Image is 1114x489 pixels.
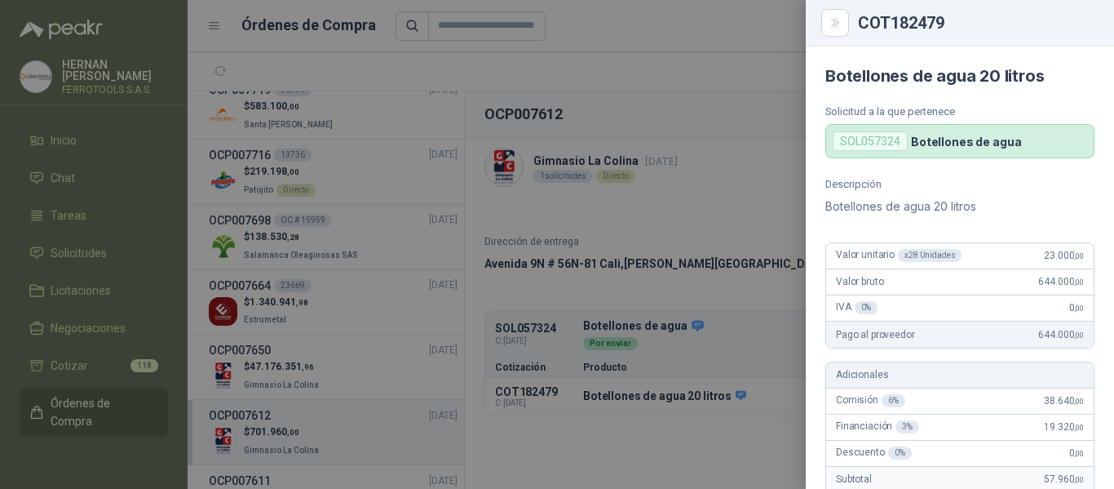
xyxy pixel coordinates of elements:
span: Comisión [836,394,905,407]
span: Pago al proveedor [836,329,915,340]
span: IVA [836,301,877,314]
div: 0 % [855,301,878,314]
button: Close [825,13,845,33]
div: 6 % [882,394,905,407]
p: Solicitud a la que pertenece [825,105,1094,118]
span: ,00 [1074,304,1084,313]
span: 644.000 [1038,329,1084,340]
div: 0 % [888,447,912,460]
div: COT182479 [858,15,1094,31]
span: ,00 [1074,449,1084,458]
span: ,00 [1074,331,1084,340]
span: 644.000 [1038,276,1084,287]
span: 38.640 [1044,395,1084,407]
p: Botellones de agua 20 litros [825,197,1094,216]
p: Descripción [825,178,1094,190]
h4: Botellones de agua 20 litros [825,66,1094,86]
span: ,00 [1074,475,1084,484]
span: Descuento [836,447,912,460]
div: x 28 Unidades [898,249,961,262]
span: ,00 [1074,278,1084,287]
span: 0 [1069,447,1084,459]
div: 3 % [895,420,919,433]
div: Adicionales [826,362,1094,389]
span: Valor bruto [836,276,883,287]
span: 57.960 [1044,473,1084,485]
span: 0 [1069,302,1084,313]
div: SOL057324 [833,131,908,151]
span: Financiación [836,420,919,433]
span: Valor unitario [836,249,961,262]
span: Subtotal [836,473,872,485]
p: Botellones de agua [911,135,1021,149]
span: ,00 [1074,397,1084,406]
span: 19.320 [1044,421,1084,433]
span: 23.000 [1044,250,1084,261]
span: ,00 [1074,423,1084,432]
span: ,00 [1074,251,1084,260]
